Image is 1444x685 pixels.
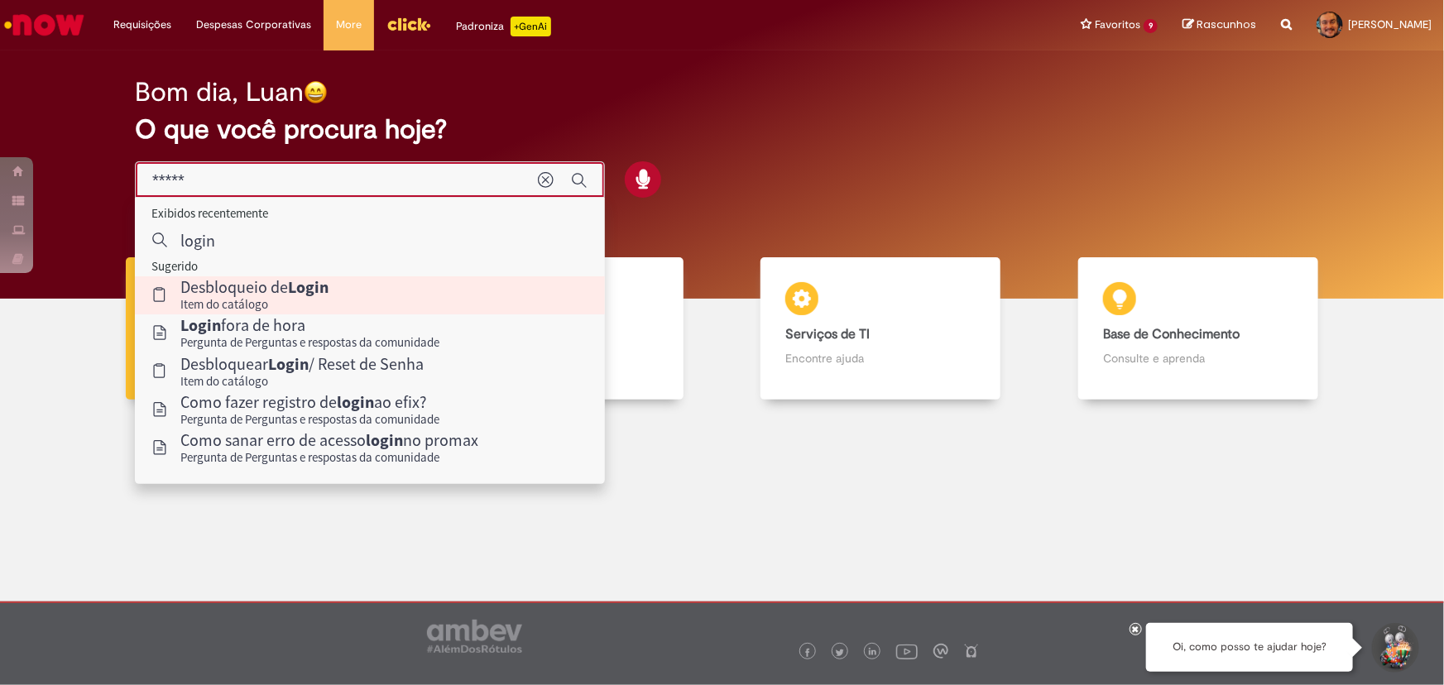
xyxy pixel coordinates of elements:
img: logo_footer_twitter.png [836,649,844,657]
b: Serviços de TI [785,326,870,342]
img: logo_footer_workplace.png [933,644,948,659]
span: [PERSON_NAME] [1348,17,1432,31]
b: Base de Conhecimento [1103,326,1240,342]
div: Padroniza [456,17,551,36]
p: +GenAi [511,17,551,36]
img: logo_footer_linkedin.png [869,648,877,658]
span: Requisições [113,17,171,33]
div: Oi, como posso te ajudar hoje? [1146,623,1353,672]
a: Rascunhos [1183,17,1256,33]
img: logo_footer_naosei.png [964,644,979,659]
img: click_logo_yellow_360x200.png [386,12,431,36]
a: Tirar dúvidas Tirar dúvidas com Lupi Assist e Gen Ai [87,257,405,400]
h2: Bom dia, Luan [135,78,304,107]
span: Despesas Corporativas [196,17,311,33]
button: Iniciar Conversa de Suporte [1370,623,1419,673]
span: More [336,17,362,33]
a: Serviços de TI Encontre ajuda [722,257,1040,400]
img: happy-face.png [304,80,328,104]
p: Consulte e aprenda [1103,350,1293,366]
a: Base de Conhecimento Consulte e aprenda [1039,257,1357,400]
img: logo_footer_ambev_rotulo_gray.png [427,620,522,653]
span: Rascunhos [1197,17,1256,32]
h2: O que você procura hoje? [135,115,1309,144]
img: ServiceNow [2,8,87,41]
img: logo_footer_facebook.png [804,649,812,657]
span: 9 [1144,19,1158,33]
p: Encontre ajuda [785,350,976,366]
img: logo_footer_youtube.png [896,640,918,662]
span: Favoritos [1095,17,1140,33]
